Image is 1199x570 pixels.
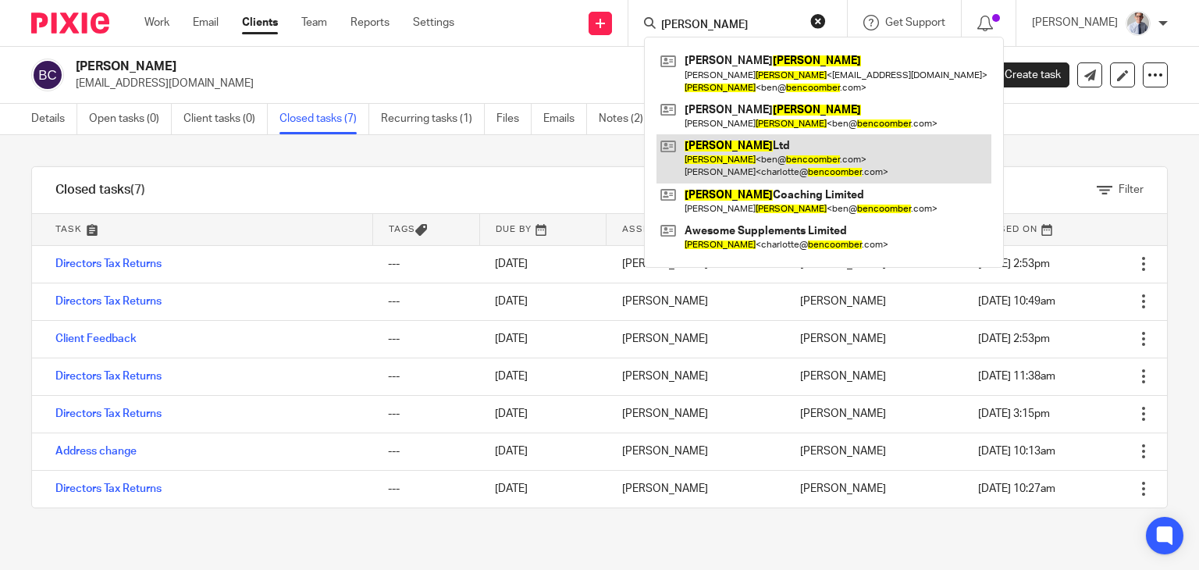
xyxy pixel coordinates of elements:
[388,481,464,497] div: ---
[388,294,464,309] div: ---
[31,12,109,34] img: Pixie
[607,245,785,283] td: [PERSON_NAME]
[1126,11,1151,36] img: IMG_9924.jpg
[479,395,607,433] td: [DATE]
[479,358,607,395] td: [DATE]
[800,408,886,419] span: [PERSON_NAME]
[479,433,607,470] td: [DATE]
[479,283,607,320] td: [DATE]
[388,331,464,347] div: ---
[301,15,327,30] a: Team
[496,104,532,134] a: Files
[31,104,77,134] a: Details
[55,258,162,269] a: Directors Tax Returns
[193,15,219,30] a: Email
[381,104,485,134] a: Recurring tasks (1)
[978,446,1055,457] span: [DATE] 10:13am
[607,320,785,358] td: [PERSON_NAME]
[543,104,587,134] a: Emails
[479,320,607,358] td: [DATE]
[978,483,1055,494] span: [DATE] 10:27am
[76,59,780,75] h2: [PERSON_NAME]
[660,19,800,33] input: Search
[479,470,607,508] td: [DATE]
[800,371,886,382] span: [PERSON_NAME]
[279,104,369,134] a: Closed tasks (7)
[55,483,162,494] a: Directors Tax Returns
[800,483,886,494] span: [PERSON_NAME]
[800,258,886,269] span: [PERSON_NAME]
[607,358,785,395] td: [PERSON_NAME]
[607,470,785,508] td: [PERSON_NAME]
[372,214,479,245] th: Tags
[479,245,607,283] td: [DATE]
[978,408,1050,419] span: [DATE] 3:15pm
[978,296,1055,307] span: [DATE] 10:49am
[388,256,464,272] div: ---
[388,444,464,459] div: ---
[800,446,886,457] span: [PERSON_NAME]
[607,283,785,320] td: [PERSON_NAME]
[144,15,169,30] a: Work
[413,15,454,30] a: Settings
[978,371,1055,382] span: [DATE] 11:38am
[350,15,390,30] a: Reports
[55,182,145,198] h1: Closed tasks
[1032,15,1118,30] p: [PERSON_NAME]
[55,371,162,382] a: Directors Tax Returns
[800,296,886,307] span: [PERSON_NAME]
[979,62,1069,87] a: Create task
[978,258,1050,269] span: [DATE] 2:53pm
[599,104,656,134] a: Notes (2)
[130,183,145,196] span: (7)
[810,13,826,29] button: Clear
[31,59,64,91] img: svg%3E
[607,433,785,470] td: [PERSON_NAME]
[388,406,464,422] div: ---
[55,446,137,457] a: Address change
[885,17,945,28] span: Get Support
[1119,184,1144,195] span: Filter
[388,369,464,384] div: ---
[89,104,172,134] a: Open tasks (0)
[242,15,278,30] a: Clients
[55,296,162,307] a: Directors Tax Returns
[55,333,137,344] a: Client Feedback
[55,408,162,419] a: Directors Tax Returns
[978,333,1050,344] span: [DATE] 2:53pm
[800,333,886,344] span: [PERSON_NAME]
[76,76,955,91] p: [EMAIL_ADDRESS][DOMAIN_NAME]
[183,104,268,134] a: Client tasks (0)
[607,395,785,433] td: [PERSON_NAME]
